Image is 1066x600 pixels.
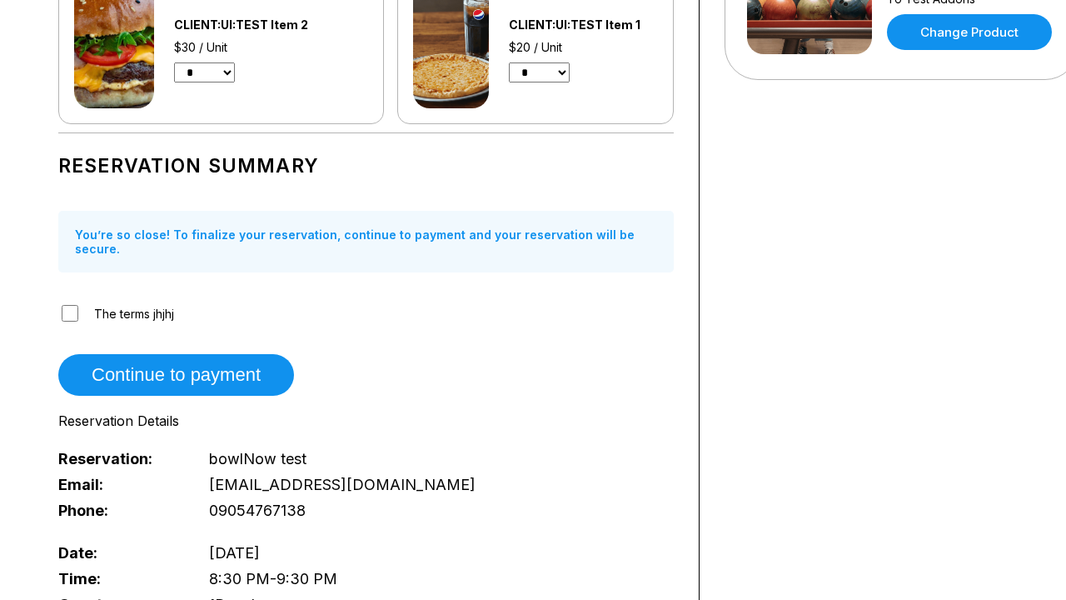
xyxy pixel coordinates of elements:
[58,476,182,493] span: Email:
[209,476,476,493] span: [EMAIL_ADDRESS][DOMAIN_NAME]
[209,544,260,562] span: [DATE]
[58,354,294,396] button: Continue to payment
[887,14,1052,50] a: Change Product
[58,570,182,587] span: Time:
[209,502,306,519] span: 09054767138
[509,17,658,32] div: CLIENT:UI:TEST Item 1
[58,211,674,272] div: You’re so close! To finalize your reservation, continue to payment and your reservation will be s...
[58,412,674,429] div: Reservation Details
[509,40,658,54] div: $20 / Unit
[58,502,182,519] span: Phone:
[174,17,353,32] div: CLIENT:UI:TEST Item 2
[58,544,182,562] span: Date:
[58,154,674,177] h1: Reservation Summary
[174,40,353,54] div: $30 / Unit
[209,570,337,587] span: 8:30 PM - 9:30 PM
[209,450,306,467] span: bowlNow test
[94,307,174,321] span: The terms jhjhj
[58,450,182,467] span: Reservation:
